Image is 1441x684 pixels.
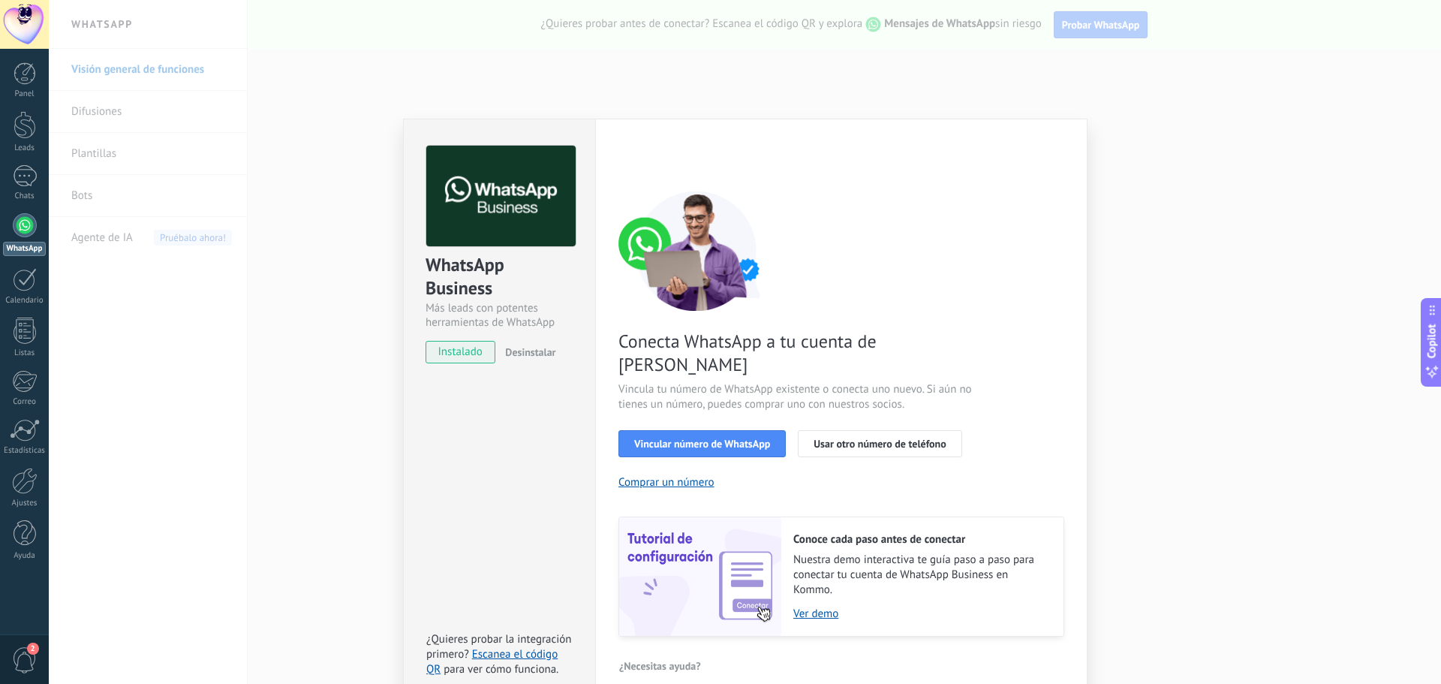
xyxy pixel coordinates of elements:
[3,89,47,99] div: Panel
[27,643,39,655] span: 2
[3,296,47,306] div: Calendario
[426,146,576,247] img: logo_main.png
[793,553,1048,598] span: Nuestra demo interactiva te guía paso a paso para conectar tu cuenta de WhatsApp Business en Kommo.
[3,499,47,508] div: Ajustes
[444,662,558,676] span: para ver cómo funciona.
[618,475,714,490] button: Comprar un número
[3,191,47,201] div: Chats
[814,438,946,449] span: Usar otro número de teléfono
[3,446,47,456] div: Estadísticas
[3,551,47,561] div: Ayuda
[3,348,47,358] div: Listas
[3,143,47,153] div: Leads
[3,397,47,407] div: Correo
[618,191,776,311] img: connect number
[426,647,558,676] a: Escanea el código QR
[426,301,573,330] div: Más leads con potentes herramientas de WhatsApp
[505,345,555,359] span: Desinstalar
[793,532,1048,547] h2: Conoce cada paso antes de conectar
[618,382,976,412] span: Vincula tu número de WhatsApp existente o conecta uno nuevo. Si aún no tienes un número, puedes c...
[499,341,555,363] button: Desinstalar
[3,242,46,256] div: WhatsApp
[1424,324,1439,358] span: Copilot
[798,430,961,457] button: Usar otro número de teléfono
[634,438,770,449] span: Vincular número de WhatsApp
[618,330,976,376] span: Conecta WhatsApp a tu cuenta de [PERSON_NAME]
[426,632,572,661] span: ¿Quieres probar la integración primero?
[426,253,573,301] div: WhatsApp Business
[426,341,495,363] span: instalado
[793,607,1048,621] a: Ver demo
[618,655,702,677] button: ¿Necesitas ayuda?
[618,430,786,457] button: Vincular número de WhatsApp
[619,661,701,671] span: ¿Necesitas ayuda?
